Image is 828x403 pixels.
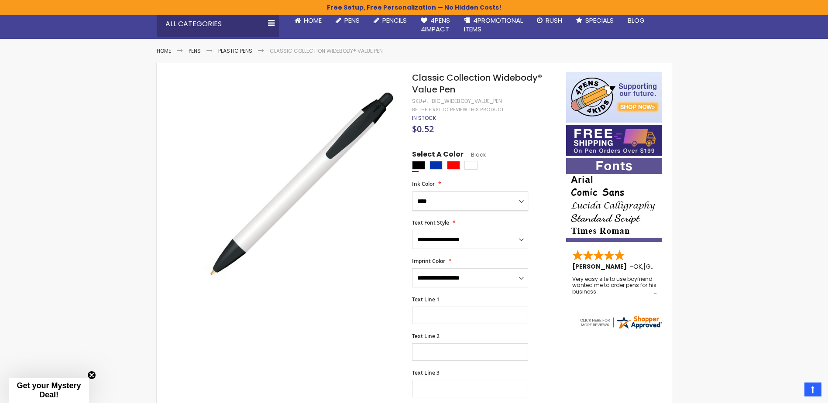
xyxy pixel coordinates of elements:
[412,123,434,135] span: $0.52
[414,11,457,39] a: 4Pens4impact
[566,158,662,242] img: font-personalization-examples
[457,11,530,39] a: 4PROMOTIONALITEMS
[412,369,440,376] span: Text Line 3
[412,114,436,122] span: In stock
[17,381,81,399] span: Get your Mystery Deal!
[585,16,614,25] span: Specials
[412,219,449,226] span: Text Font Style
[429,161,443,170] div: Blue
[572,276,657,295] div: Very easy site to use boyfriend wanted me to order pens for his business
[572,262,630,271] span: [PERSON_NAME]
[633,262,642,271] span: OK
[9,378,89,403] div: Get your Mystery Deal!Close teaser
[157,11,279,37] div: All Categories
[579,324,663,332] a: 4pens.com certificate URL
[412,332,440,340] span: Text Line 2
[464,16,523,34] span: 4PROMOTIONAL ITEMS
[546,16,562,25] span: Rush
[447,161,460,170] div: Red
[329,11,367,30] a: Pens
[412,150,464,161] span: Select A Color
[579,314,663,330] img: 4pens.com widget logo
[189,47,201,55] a: Pens
[566,72,662,123] img: 4pens 4 kids
[412,296,440,303] span: Text Line 1
[344,16,360,25] span: Pens
[621,11,652,30] a: Blog
[288,11,329,30] a: Home
[87,371,96,379] button: Close teaser
[530,11,569,30] a: Rush
[412,72,542,96] span: Classic Collection Widebody® Value Pen
[304,16,322,25] span: Home
[412,161,425,170] div: Black
[464,161,478,170] div: White
[566,125,662,156] img: Free shipping on orders over $199
[270,48,383,55] li: Classic Collection Widebody® Value Pen
[630,262,708,271] span: - ,
[421,16,450,34] span: 4Pens 4impact
[201,85,401,284] img: bic_widebody_value_side_black_1.jpg
[432,98,502,105] div: bic_widebody_value_pen
[157,47,171,55] a: Home
[412,115,436,122] div: Availability
[367,11,414,30] a: Pencils
[628,16,645,25] span: Blog
[412,180,435,188] span: Ink Color
[569,11,621,30] a: Specials
[412,106,504,113] a: Be the first to review this product
[412,97,428,105] strong: SKU
[464,151,486,158] span: Black
[382,16,407,25] span: Pencils
[412,257,445,265] span: Imprint Color
[643,262,708,271] span: [GEOGRAPHIC_DATA]
[218,47,252,55] a: Plastic Pens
